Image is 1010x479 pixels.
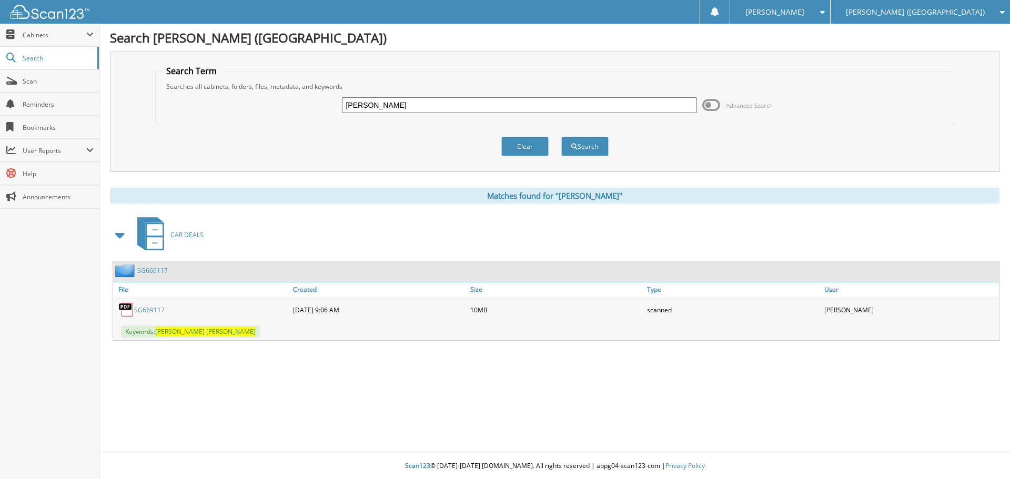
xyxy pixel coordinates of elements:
[644,282,822,297] a: Type
[161,65,222,77] legend: Search Term
[561,137,609,156] button: Search
[23,54,92,63] span: Search
[644,299,822,320] div: scanned
[23,169,94,178] span: Help
[745,9,804,15] span: [PERSON_NAME]
[110,29,999,46] h1: Search [PERSON_NAME] ([GEOGRAPHIC_DATA])
[131,214,204,256] a: CAR DEALS
[23,100,94,109] span: Reminders
[206,327,256,336] span: [PERSON_NAME]
[501,137,549,156] button: Clear
[137,266,168,275] a: SG669117
[23,77,94,86] span: Scan
[726,101,773,109] span: Advanced Search
[846,9,985,15] span: [PERSON_NAME] ([GEOGRAPHIC_DATA])
[170,230,204,239] span: CAR DEALS
[665,461,705,470] a: Privacy Policy
[134,305,165,314] a: SG669117
[121,325,260,338] span: Keywords:
[468,299,645,320] div: 10MB
[11,5,89,19] img: scan123-logo-white.svg
[115,264,137,277] img: folder2.png
[23,146,86,155] span: User Reports
[822,282,999,297] a: User
[23,123,94,132] span: Bookmarks
[290,299,468,320] div: [DATE] 9:06 AM
[23,192,94,201] span: Announcements
[113,282,290,297] a: File
[290,282,468,297] a: Created
[468,282,645,297] a: Size
[155,327,205,336] span: [PERSON_NAME]
[161,82,949,91] div: Searches all cabinets, folders, files, metadata, and keywords
[23,30,86,39] span: Cabinets
[822,299,999,320] div: [PERSON_NAME]
[110,188,999,203] div: Matches found for "[PERSON_NAME]"
[99,453,1010,479] div: © [DATE]-[DATE] [DOMAIN_NAME]. All rights reserved | appg04-scan123-com |
[118,302,134,318] img: PDF.png
[957,429,1010,479] iframe: Chat Widget
[405,461,430,470] span: Scan123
